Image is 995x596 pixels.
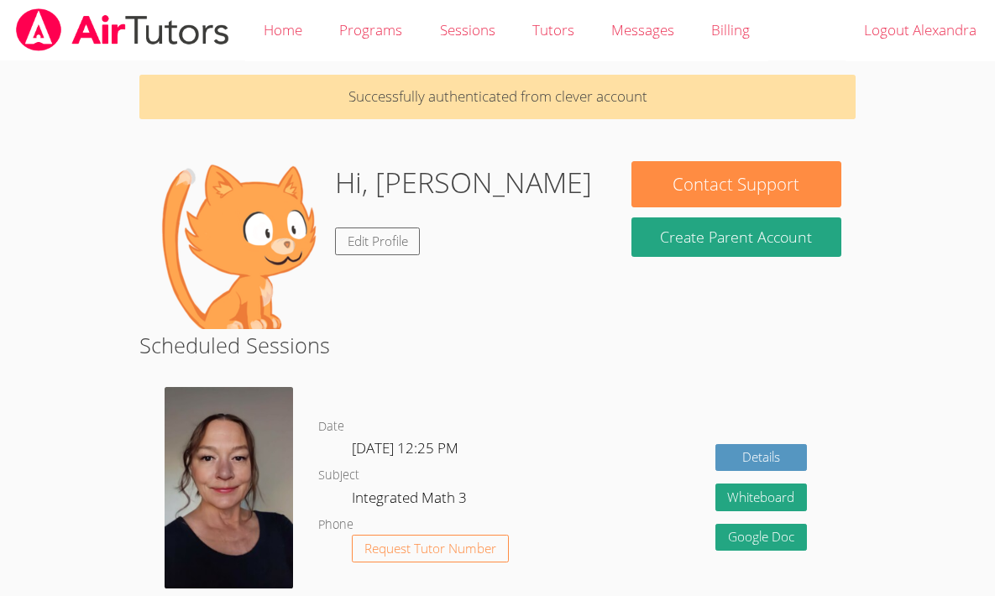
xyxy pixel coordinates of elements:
dt: Phone [318,515,353,536]
button: Whiteboard [715,484,808,511]
button: Contact Support [631,161,841,207]
span: Request Tutor Number [364,542,496,555]
dt: Date [318,416,344,437]
dt: Subject [318,465,359,486]
dd: Integrated Math 3 [352,486,470,515]
span: [DATE] 12:25 PM [352,438,458,457]
img: Dalton%202024.jpg [165,387,293,588]
img: default.png [154,161,322,329]
p: Successfully authenticated from clever account [139,75,856,119]
img: airtutors_banner-c4298cdbf04f3fff15de1276eac7730deb9818008684d7c2e4769d2f7ddbe033.png [14,8,231,51]
a: Details [715,444,808,472]
a: Google Doc [715,524,808,552]
h1: Hi, [PERSON_NAME] [335,161,592,204]
h2: Scheduled Sessions [139,329,856,361]
a: Edit Profile [335,227,421,255]
span: Messages [611,20,674,39]
button: Create Parent Account [631,217,841,257]
button: Request Tutor Number [352,535,509,562]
